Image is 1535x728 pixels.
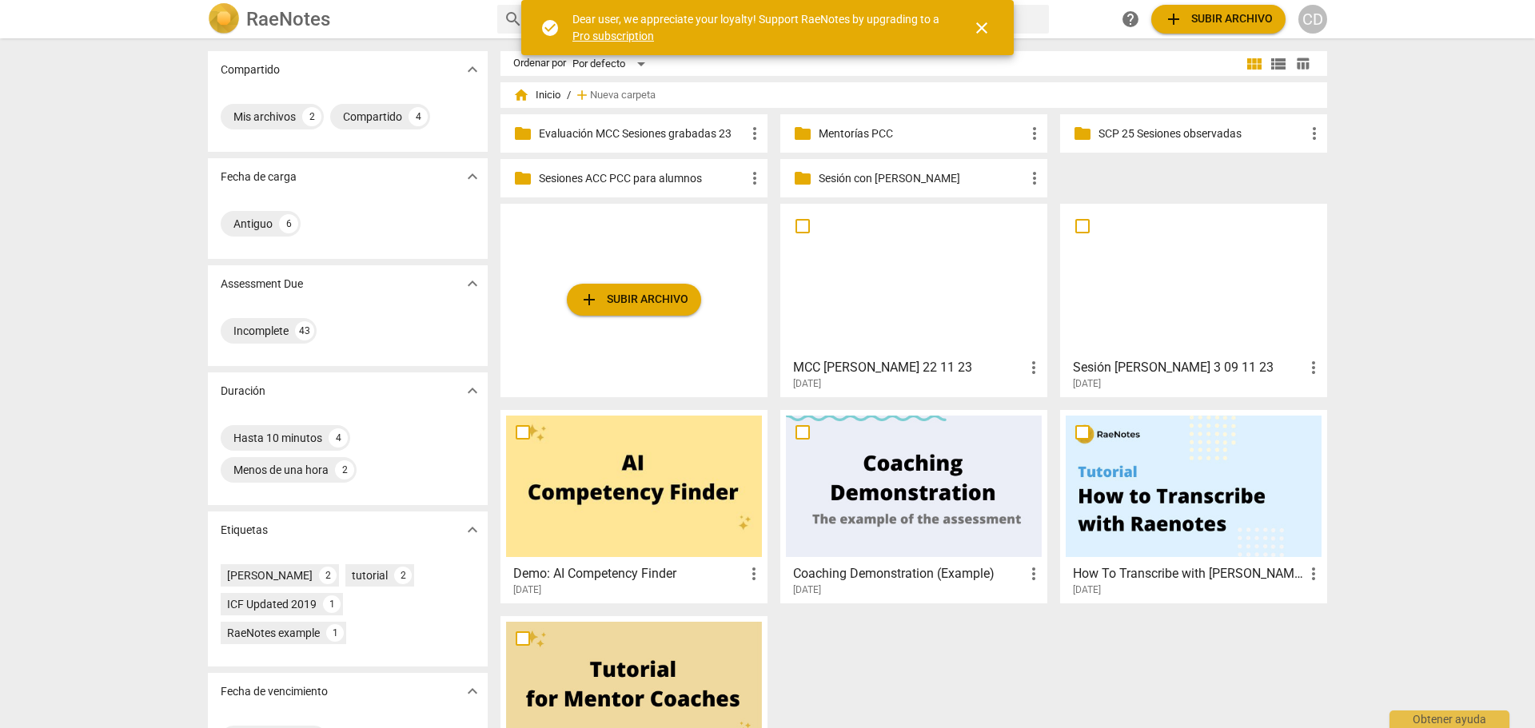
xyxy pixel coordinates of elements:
span: [DATE] [1073,377,1101,391]
a: How To Transcribe with [PERSON_NAME][DATE] [1066,416,1322,596]
a: Pro subscription [572,30,654,42]
div: 1 [323,595,341,613]
div: Compartido [343,109,402,125]
span: view_module [1245,54,1264,74]
div: Mis archivos [233,109,296,125]
div: 43 [295,321,314,340]
p: Duración [221,383,265,400]
p: Assessment Due [221,276,303,292]
span: / [567,90,571,101]
div: RaeNotes example [227,625,320,641]
span: table_chart [1295,56,1310,71]
span: more_vert [1025,169,1044,188]
span: view_list [1269,54,1288,74]
div: ICF Updated 2019 [227,596,317,612]
button: Mostrar más [460,679,484,703]
div: Dear user, we appreciate your loyalty! Support RaeNotes by upgrading to a [572,11,943,44]
div: 4 [409,107,428,126]
div: 1 [326,624,344,642]
div: Por defecto [572,51,651,77]
span: more_vert [1024,358,1043,377]
div: 6 [279,214,298,233]
p: SCP 25 Sesiones observadas [1098,125,1305,142]
p: Compartido [221,62,280,78]
button: Mostrar más [460,272,484,296]
button: Lista [1266,52,1290,76]
p: Fecha de carga [221,169,297,185]
div: Antiguo [233,216,273,232]
span: expand_more [463,520,482,539]
p: Sesión con Marta MCC [819,170,1025,187]
span: [DATE] [793,583,821,597]
div: Menos de una hora [233,462,329,478]
span: [DATE] [793,377,821,391]
span: close [972,18,991,38]
span: add [1164,10,1183,29]
button: Mostrar más [460,518,484,542]
h3: Sesión Concha Marta 3 09 11 23 [1073,358,1304,377]
div: 2 [302,107,321,126]
span: add [580,290,599,309]
div: tutorial [352,567,388,583]
button: Subir [1151,5,1286,34]
p: Sesiones ACC PCC para alumnos [539,170,745,187]
span: more_vert [1305,124,1324,143]
p: Etiquetas [221,522,268,539]
a: Demo: AI Competency Finder[DATE] [506,416,762,596]
h2: RaeNotes [246,8,330,30]
a: Obtener ayuda [1116,5,1145,34]
div: Obtener ayuda [1389,710,1509,728]
div: 2 [319,567,337,584]
div: 4 [329,428,348,448]
div: [PERSON_NAME] [227,567,313,583]
span: [DATE] [513,583,541,597]
button: Tabla [1290,52,1314,76]
span: more_vert [1304,564,1323,583]
button: Mostrar más [460,58,484,82]
span: Subir archivo [1164,10,1273,29]
span: expand_more [463,274,482,293]
span: Nueva carpeta [590,90,656,101]
span: [DATE] [1073,583,1101,597]
span: folder [513,169,532,188]
a: Sesión [PERSON_NAME] 3 09 11 23[DATE] [1066,209,1322,390]
a: LogoRaeNotes [208,3,484,35]
span: expand_more [463,60,482,79]
h3: Demo: AI Competency Finder [513,564,744,583]
button: Mostrar más [460,165,484,189]
span: folder [1073,124,1092,143]
button: Mostrar más [460,379,484,403]
button: Subir [567,284,701,316]
div: Incomplete [233,323,289,339]
span: more_vert [744,564,764,583]
span: expand_more [463,167,482,186]
span: check_circle [540,18,560,38]
div: Hasta 10 minutos [233,430,322,446]
span: help [1121,10,1140,29]
span: more_vert [1025,124,1044,143]
span: expand_more [463,381,482,400]
button: Cuadrícula [1242,52,1266,76]
button: Cerrar [963,9,1001,47]
p: Evaluación MCC Sesiones grabadas 23 [539,125,745,142]
h3: MCC Concha Amaya 22 11 23 [793,358,1024,377]
div: Ordenar por [513,58,566,70]
span: folder [513,124,532,143]
a: Coaching Demonstration (Example)[DATE] [786,416,1042,596]
span: more_vert [1024,564,1043,583]
span: more_vert [745,124,764,143]
div: 2 [335,460,354,479]
img: Logo [208,3,240,35]
span: expand_more [463,682,482,701]
p: Fecha de vencimiento [221,683,328,700]
span: home [513,87,529,103]
span: Inicio [513,87,560,103]
button: CD [1298,5,1327,34]
h3: Coaching Demonstration (Example) [793,564,1024,583]
div: 2 [394,567,412,584]
span: more_vert [745,169,764,188]
a: MCC [PERSON_NAME] 22 11 23[DATE] [786,209,1042,390]
span: folder [793,169,812,188]
span: more_vert [1304,358,1323,377]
